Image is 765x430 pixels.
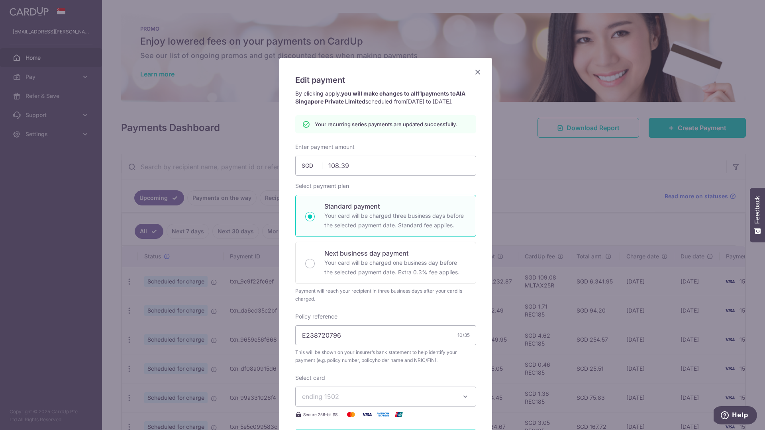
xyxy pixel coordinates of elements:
label: Policy reference [295,313,337,321]
input: 0.00 [295,156,476,176]
img: American Express [375,410,391,419]
span: 11 [417,90,422,97]
span: Secure 256-bit SSL [303,411,340,418]
img: Mastercard [343,410,359,419]
p: Standard payment [324,201,466,211]
p: Your card will be charged one business day before the selected payment date. Extra 0.3% fee applies. [324,258,466,277]
p: Your card will be charged three business days before the selected payment date. Standard fee appl... [324,211,466,230]
label: Enter payment amount [295,143,355,151]
span: This will be shown on your insurer’s bank statement to help identify your payment (e.g. policy nu... [295,348,476,364]
span: SGD [302,162,322,170]
img: UnionPay [391,410,407,419]
p: Your recurring series payments are updated successfully. [315,120,457,128]
button: ending 1502 [295,387,476,407]
iframe: Opens a widget where you can find more information [714,406,757,426]
strong: you will make changes to all payments to [295,90,465,105]
span: [DATE] to [DATE] [406,98,451,105]
p: Next business day payment [324,248,466,258]
div: Payment will reach your recipient in three business days after your card is charged. [295,287,476,303]
img: Visa [359,410,375,419]
div: 10/35 [457,331,470,339]
label: Select card [295,374,325,382]
h5: Edit payment [295,74,476,86]
button: Feedback - Show survey [750,188,765,242]
label: Select payment plan [295,182,349,190]
span: Feedback [754,196,761,224]
span: ending 1502 [302,393,339,401]
p: By clicking apply, scheduled from . [295,90,476,106]
button: Close [473,67,483,77]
